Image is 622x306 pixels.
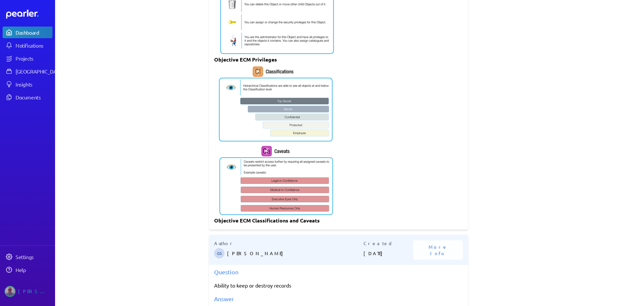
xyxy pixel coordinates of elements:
[16,254,52,260] div: Settings
[16,42,52,49] div: Notifications
[3,27,52,38] a: Dashboard
[16,94,52,100] div: Documents
[214,281,463,289] p: Ability to keep or destroy records
[3,65,52,77] a: [GEOGRAPHIC_DATA]
[214,240,363,247] p: Author
[214,217,320,224] strong: Objective ECM Classifications and Caveats
[6,10,52,19] a: Dashboard
[363,247,413,260] p: [DATE]
[5,286,16,297] img: Jason Riches
[3,78,52,90] a: Insights
[3,264,52,276] a: Help
[214,294,463,303] div: Answer
[363,240,413,247] p: Created
[214,248,225,258] span: Gary Somerville
[3,91,52,103] a: Documents
[214,63,335,216] img: QwAAAABJRU5ErkJggg==
[3,52,52,64] a: Projects
[413,240,463,260] button: More Info
[16,55,52,62] div: Projects
[16,266,52,273] div: Help
[3,283,52,300] a: Jason Riches's photo[PERSON_NAME]
[3,40,52,51] a: Notifications
[421,244,455,256] span: More Info
[3,251,52,263] a: Settings
[227,247,363,260] p: [PERSON_NAME]
[16,68,64,74] div: [GEOGRAPHIC_DATA]
[16,29,52,36] div: Dashboard
[18,286,51,297] div: [PERSON_NAME]
[214,267,463,276] div: Question
[214,56,277,63] strong: Objective ECM Privileges
[16,81,52,87] div: Insights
